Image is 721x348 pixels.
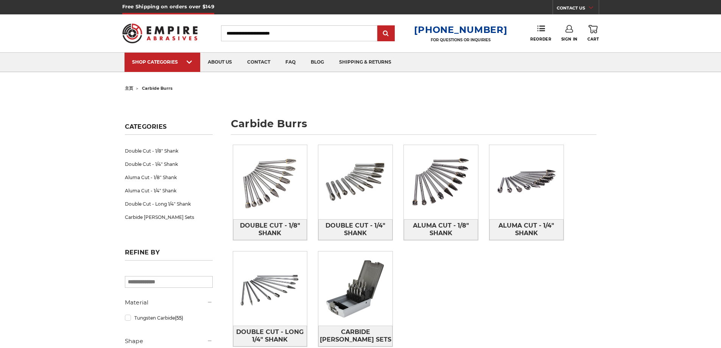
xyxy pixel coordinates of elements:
a: Aluma Cut - 1/4" Shank [489,219,564,240]
img: Double Cut - 1/4" Shank [318,145,392,219]
span: Aluma Cut - 1/4" Shank [490,219,563,240]
a: Double Cut - 1/4" Shank [125,158,213,171]
span: carbide burrs [142,86,173,91]
a: about us [200,53,240,72]
a: [PHONE_NUMBER] [414,24,507,35]
span: Double Cut - 1/4" Shank [319,219,392,240]
h5: Shape [125,337,213,346]
a: contact [240,53,278,72]
span: Double Cut - Long 1/4" Shank [234,326,307,346]
a: 主页 [125,86,133,91]
h1: carbide burrs [231,119,596,135]
a: Tungsten Carbide [125,311,213,325]
img: Double Cut - Long 1/4" Shank [233,251,307,326]
a: Reorder [530,25,551,41]
a: Carbide [PERSON_NAME] Sets [318,326,392,346]
img: Aluma Cut - 1/8" Shank [404,145,478,219]
a: shipping & returns [332,53,399,72]
a: Double Cut - 1/8" Shank [233,219,307,240]
img: Carbide Burr Sets [318,251,392,326]
a: Double Cut - 1/4" Shank [318,219,392,240]
p: FOR QUESTIONS OR INQUIRIES [414,37,507,42]
a: Aluma Cut - 1/8" Shank [404,219,478,240]
h5: Refine by [125,249,213,261]
a: blog [303,53,332,72]
a: Cart [587,25,599,42]
a: Double Cut - Long 1/4" Shank [125,197,213,211]
img: Empire Abrasives [122,19,198,48]
a: Aluma Cut - 1/8" Shank [125,171,213,184]
a: Aluma Cut - 1/4" Shank [125,184,213,197]
div: SHOP CATEGORIES [132,59,193,65]
h5: Material [125,298,213,307]
span: Cart [587,37,599,42]
span: Reorder [530,37,551,42]
span: Double Cut - 1/8" Shank [234,219,307,240]
a: Double Cut - 1/8" Shank [125,144,213,158]
a: Carbide [PERSON_NAME] Sets [125,211,213,224]
img: Double Cut - 1/8" Shank [233,145,307,219]
a: Double Cut - Long 1/4" Shank [233,326,307,346]
span: (55) [175,315,183,321]
span: Carbide [PERSON_NAME] Sets [319,326,392,346]
a: faq [278,53,303,72]
a: CONTACT US [557,4,599,14]
h5: Categories [125,123,213,135]
span: Sign In [561,37,578,42]
img: Aluma Cut - 1/4" Shank [489,145,564,219]
input: Submit [378,26,394,41]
